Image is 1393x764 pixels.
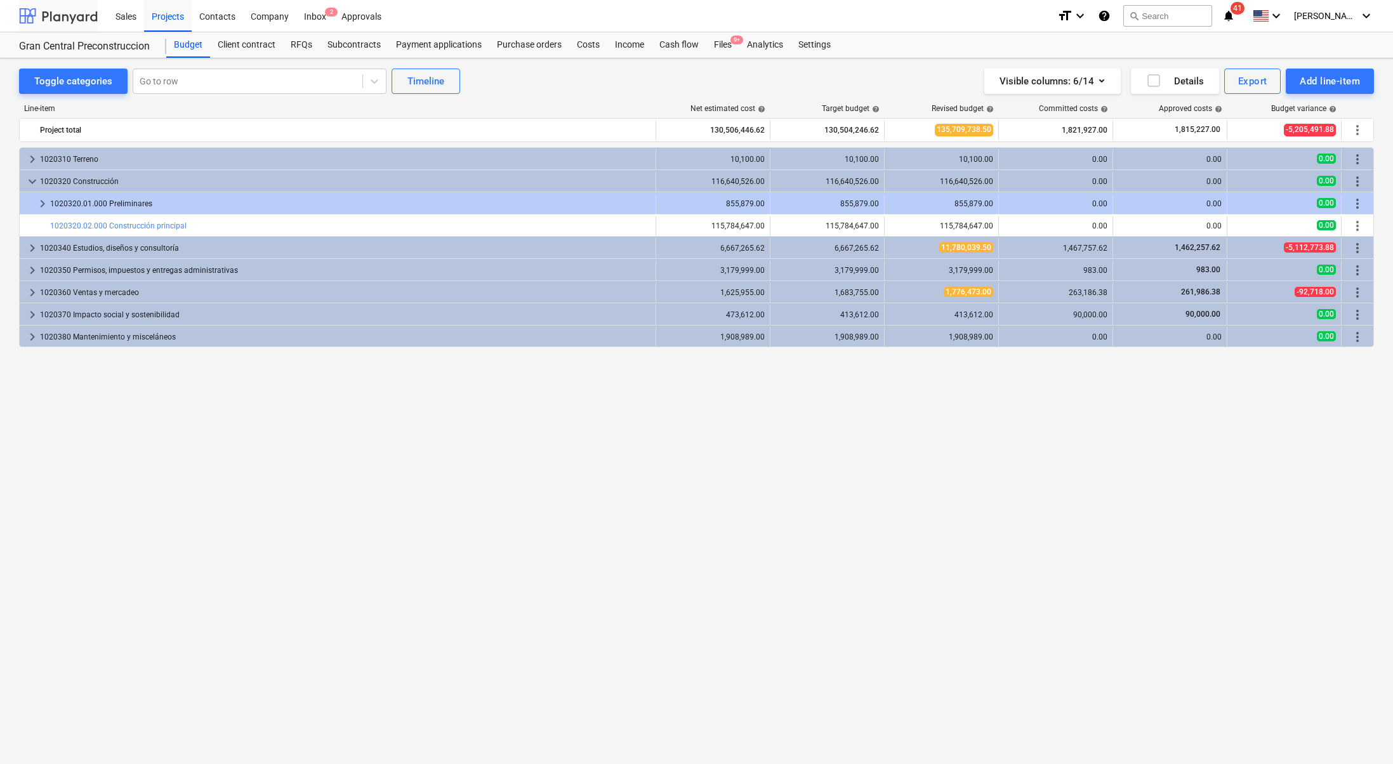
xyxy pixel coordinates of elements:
[776,288,879,297] div: 1,683,755.00
[1098,105,1108,113] span: help
[283,32,320,58] a: RFQs
[1118,221,1222,230] div: 0.00
[1222,8,1235,23] i: notifications
[210,32,283,58] div: Client contract
[1180,287,1222,296] span: 261,986.38
[1350,329,1365,345] span: More actions
[1350,285,1365,300] span: More actions
[939,242,993,253] span: 11,780,039.50
[1350,122,1365,138] span: More actions
[1350,196,1365,211] span: More actions
[776,333,879,341] div: 1,908,989.00
[407,73,444,89] div: Timeline
[661,221,765,230] div: 115,784,647.00
[776,177,879,186] div: 116,640,526.00
[869,105,880,113] span: help
[25,329,40,345] span: keyboard_arrow_right
[1004,310,1107,319] div: 90,000.00
[40,327,650,347] div: 1020380 Mantenimiento y misceláneos
[1039,104,1108,113] div: Committed costs
[890,155,993,164] div: 10,100.00
[776,199,879,208] div: 855,879.00
[1238,73,1267,89] div: Export
[1317,198,1336,208] span: 0.00
[1212,105,1222,113] span: help
[1330,703,1393,764] div: Widget de chat
[661,288,765,297] div: 1,625,955.00
[661,266,765,275] div: 3,179,999.00
[661,177,765,186] div: 116,640,526.00
[40,305,650,325] div: 1020370 Impacto social y sostenibilidad
[1350,240,1365,256] span: More actions
[1284,242,1336,253] span: -5,112,773.88
[34,73,112,89] div: Toggle categories
[35,196,50,211] span: keyboard_arrow_right
[1286,69,1374,94] button: Add line-item
[1146,73,1204,89] div: Details
[776,155,879,164] div: 10,100.00
[50,221,187,230] a: 1020320.02.000 Construcción principal
[1173,124,1222,135] span: 1,815,227.00
[1173,243,1222,252] span: 1,462,257.62
[1098,8,1111,23] i: Knowledge base
[325,8,338,16] span: 2
[1004,120,1107,140] div: 1,821,927.00
[40,171,650,192] div: 1020320 Construcción
[776,221,879,230] div: 115,784,647.00
[1294,11,1357,21] span: [PERSON_NAME]
[1000,73,1106,89] div: Visible columns : 6/14
[890,266,993,275] div: 3,179,999.00
[1118,177,1222,186] div: 0.00
[1330,703,1393,764] iframe: Chat Widget
[661,120,765,140] div: 130,506,446.62
[1326,105,1337,113] span: help
[690,104,765,113] div: Net estimated cost
[1317,265,1336,275] span: 0.00
[1004,155,1107,164] div: 0.00
[1269,8,1284,23] i: keyboard_arrow_down
[607,32,652,58] a: Income
[1004,266,1107,275] div: 983.00
[932,104,994,113] div: Revised budget
[739,32,791,58] a: Analytics
[489,32,569,58] a: Purchase orders
[25,307,40,322] span: keyboard_arrow_right
[890,221,993,230] div: 115,784,647.00
[25,152,40,167] span: keyboard_arrow_right
[1073,8,1088,23] i: keyboard_arrow_down
[320,32,388,58] a: Subcontracts
[1057,8,1073,23] i: format_size
[1350,263,1365,278] span: More actions
[822,104,880,113] div: Target budget
[652,32,706,58] a: Cash flow
[1118,155,1222,164] div: 0.00
[1317,309,1336,319] span: 0.00
[19,40,151,53] div: Gran Central Preconstruccion
[776,120,879,140] div: 130,504,246.62
[1350,218,1365,234] span: More actions
[1118,199,1222,208] div: 0.00
[19,69,128,94] button: Toggle categories
[1350,152,1365,167] span: More actions
[50,194,650,214] div: 1020320.01.000 Preliminares
[569,32,607,58] a: Costs
[1004,244,1107,253] div: 1,467,757.62
[392,69,460,94] button: Timeline
[1284,124,1336,136] span: -5,205,491.88
[1231,2,1244,15] span: 41
[1317,331,1336,341] span: 0.00
[1295,287,1336,297] span: -92,718.00
[755,105,765,113] span: help
[890,199,993,208] div: 855,879.00
[984,105,994,113] span: help
[388,32,489,58] div: Payment applications
[791,32,838,58] div: Settings
[661,333,765,341] div: 1,908,989.00
[661,155,765,164] div: 10,100.00
[661,199,765,208] div: 855,879.00
[984,69,1121,94] button: Visible columns:6/14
